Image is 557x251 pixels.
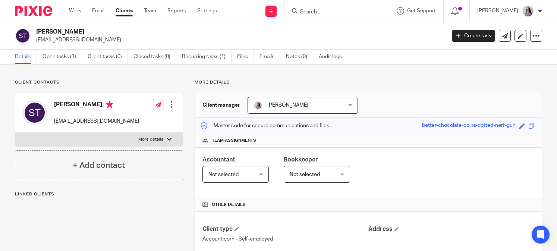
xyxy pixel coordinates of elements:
a: Open tasks (1) [43,50,82,64]
input: Search [299,9,366,16]
span: Not selected [208,172,239,177]
a: Closed tasks (0) [133,50,176,64]
a: Notes (0) [286,50,313,64]
a: Files [237,50,254,64]
p: Master code for secure communications and files [201,122,329,129]
h4: [PERSON_NAME] [54,101,139,110]
span: Get Support [407,8,436,13]
span: Bookkeeper [284,157,318,163]
p: Client contacts [15,79,183,85]
img: svg%3E [23,101,47,125]
a: Recurring tasks (1) [182,50,232,64]
span: [PERSON_NAME] [267,103,308,108]
p: More details [138,137,163,142]
span: Accountant [202,157,235,163]
p: [EMAIL_ADDRESS][DOMAIN_NAME] [54,117,139,125]
span: Other details [212,202,246,208]
span: Team assignments [212,138,256,144]
a: Emails [259,50,280,64]
h3: Client manager [202,101,240,109]
h2: [PERSON_NAME] [36,28,360,36]
h4: Address [368,225,534,233]
img: Pixie [15,6,52,16]
p: More details [195,79,542,85]
a: Reports [167,7,186,15]
a: Details [15,50,37,64]
a: Team [144,7,156,15]
span: Not selected [290,172,320,177]
img: svg%3E [15,28,31,44]
img: Olivia.jpg [254,101,262,110]
img: Olivia.jpg [522,5,534,17]
a: Work [69,7,81,15]
div: better-chocolate-polka-dotted-nerf-gun [422,122,516,130]
a: Client tasks (0) [88,50,128,64]
a: Audit logs [319,50,347,64]
p: Linked clients [15,191,183,197]
p: Accounticorn - Self-employed [202,235,368,243]
h4: + Add contact [73,160,125,171]
p: [EMAIL_ADDRESS][DOMAIN_NAME] [36,36,441,44]
i: Primary [106,101,113,108]
a: Clients [116,7,133,15]
h4: Client type [202,225,368,233]
a: Email [92,7,104,15]
p: [PERSON_NAME] [477,7,518,15]
a: Create task [452,30,495,42]
a: Settings [197,7,217,15]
